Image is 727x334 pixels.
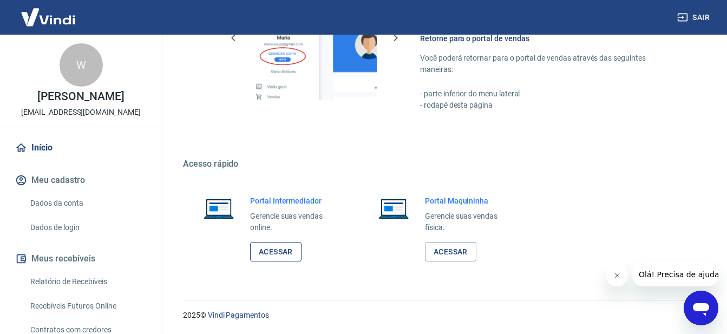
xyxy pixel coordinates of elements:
a: Dados da conta [26,192,149,214]
p: Gerencie suas vendas online. [250,211,338,233]
a: Acessar [250,242,302,262]
a: Recebíveis Futuros Online [26,295,149,317]
iframe: Close message [606,265,628,286]
p: [PERSON_NAME] [37,91,124,102]
button: Meu cadastro [13,168,149,192]
iframe: Message from company [632,263,718,286]
img: Imagem de um notebook aberto [196,195,241,221]
a: Relatório de Recebíveis [26,271,149,293]
h6: Portal Intermediador [250,195,338,206]
img: Vindi [13,1,83,34]
a: Acessar [425,242,476,262]
p: 2025 © [183,310,701,321]
a: Início [13,136,149,160]
div: W [60,43,103,87]
button: Meus recebíveis [13,247,149,271]
span: Olá! Precisa de ajuda? [6,8,91,16]
p: - parte inferior do menu lateral [420,88,675,100]
h5: Acesso rápido [183,159,701,169]
a: Vindi Pagamentos [208,311,269,319]
p: Gerencie suas vendas física. [425,211,513,233]
img: Imagem de um notebook aberto [371,195,416,221]
p: Você poderá retornar para o portal de vendas através das seguintes maneiras: [420,53,675,75]
a: Dados de login [26,217,149,239]
h6: Portal Maquininha [425,195,513,206]
iframe: Button to launch messaging window [684,291,718,325]
h6: Retorne para o portal de vendas [420,33,675,44]
p: - rodapé desta página [420,100,675,111]
button: Sair [675,8,714,28]
p: [EMAIL_ADDRESS][DOMAIN_NAME] [21,107,141,118]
